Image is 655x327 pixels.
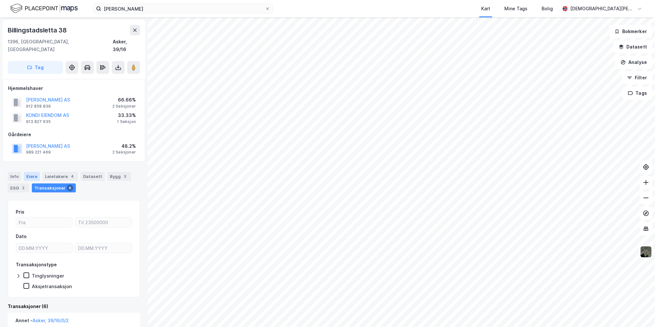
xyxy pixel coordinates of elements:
[117,111,136,119] div: 33.33%
[8,131,140,138] div: Gårdeiere
[75,217,132,227] input: Til 23500000
[26,119,51,124] div: 913 827 635
[15,317,69,327] div: Annet -
[10,3,78,14] img: logo.f888ab2527a4732fd821a326f86c7f29.svg
[67,185,73,191] div: 6
[112,96,136,104] div: 66.66%
[32,273,64,279] div: Tinglysninger
[24,172,40,181] div: Eiere
[8,84,140,92] div: Hjemmelshaver
[8,61,63,74] button: Tag
[32,183,76,192] div: Transaksjoner
[615,56,652,69] button: Analyse
[623,87,652,100] button: Tags
[609,25,652,38] button: Bokmerker
[81,172,105,181] div: Datasett
[504,5,527,13] div: Mine Tags
[32,283,72,289] div: Aksjetransaksjon
[26,104,51,109] div: 912 858 839
[640,246,652,258] img: 9k=
[101,4,265,13] input: Søk på adresse, matrikkel, gårdeiere, leietakere eller personer
[481,5,490,13] div: Kart
[16,243,72,253] input: DD.MM.YYYY
[112,104,136,109] div: 2 Seksjoner
[122,173,128,180] div: 3
[32,318,69,323] a: Asker, 39/16/0/2
[75,243,132,253] input: DD.MM.YYYY
[16,233,27,240] div: Dato
[117,119,136,124] div: 1 Seksjon
[8,172,21,181] div: Info
[570,5,634,13] div: [DEMOGRAPHIC_DATA][PERSON_NAME]
[622,71,652,84] button: Filter
[20,185,27,191] div: 2
[112,150,136,155] div: 2 Seksjoner
[542,5,553,13] div: Bolig
[113,38,140,53] div: Asker, 39/16
[8,303,140,310] div: Transaksjoner (6)
[107,172,131,181] div: Bygg
[613,40,652,53] button: Datasett
[8,25,68,35] div: Billingstadsletta 38
[623,296,655,327] iframe: Chat Widget
[42,172,78,181] div: Leietakere
[69,173,75,180] div: 4
[16,261,57,269] div: Transaksjonstype
[8,183,29,192] div: ESG
[112,142,136,150] div: 48.2%
[16,208,24,216] div: Pris
[16,217,72,227] input: Fra
[8,38,113,53] div: 1396, [GEOGRAPHIC_DATA], [GEOGRAPHIC_DATA]
[26,150,51,155] div: 989 221 469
